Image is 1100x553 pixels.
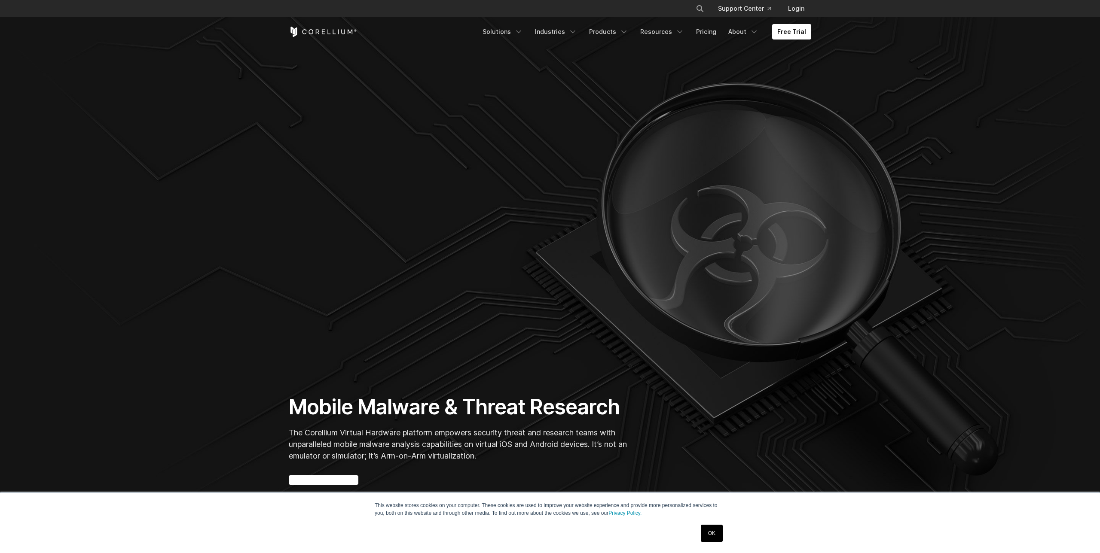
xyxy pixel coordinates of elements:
div: Navigation Menu [477,24,811,39]
a: Corellium Home [289,27,357,37]
a: Login [781,1,811,16]
a: Solutions [477,24,528,39]
a: Privacy Policy. [608,510,642,516]
a: Products [584,24,633,39]
a: Support Center [711,1,778,16]
a: Pricing [691,24,721,39]
button: Search [692,1,708,16]
a: Resources [635,24,689,39]
h1: Mobile Malware & Threat Research [289,394,631,420]
a: Free Trial [772,24,811,39]
a: About [723,24,764,39]
div: Navigation Menu [685,1,811,16]
p: This website stores cookies on your computer. These cookies are used to improve your website expe... [375,501,725,517]
span: The Corellium Virtual Hardware platform empowers security threat and research teams with unparall... [289,428,627,460]
a: OK [701,525,723,542]
a: Industries [530,24,582,39]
